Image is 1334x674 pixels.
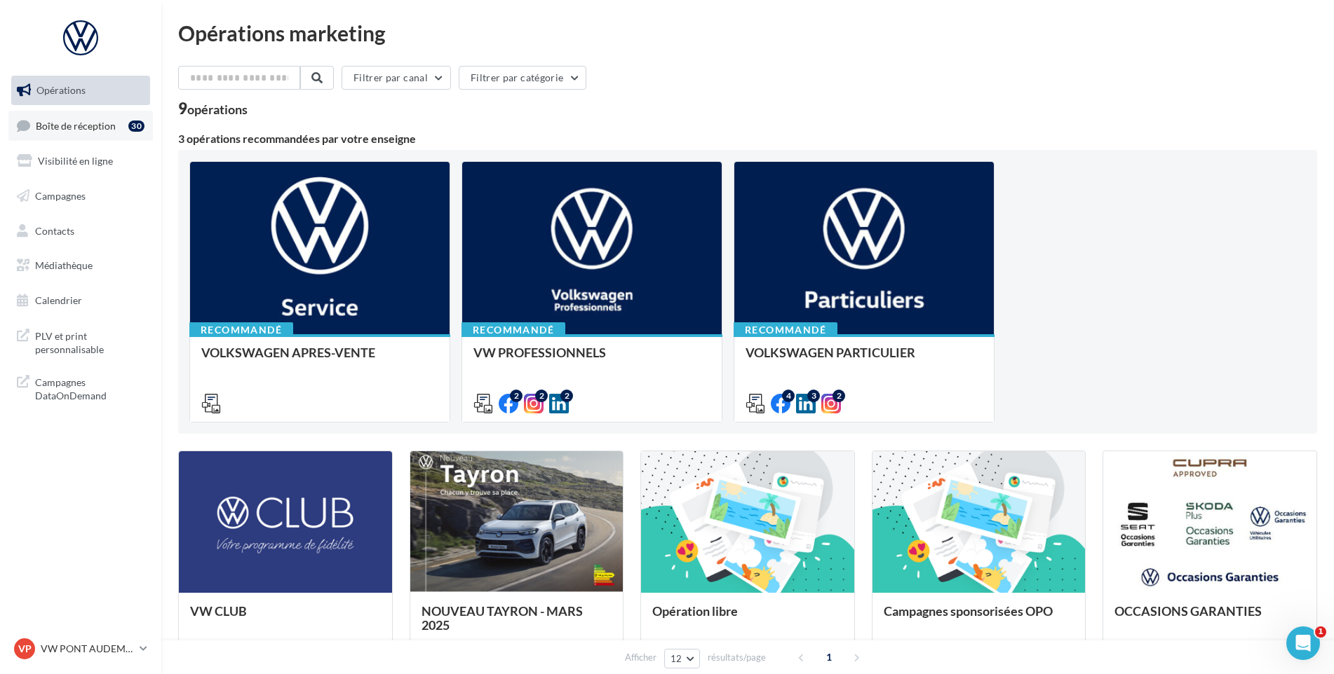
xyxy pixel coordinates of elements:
span: VOLKSWAGEN APRES-VENTE [201,345,375,360]
a: Opérations [8,76,153,105]
div: opérations [187,103,248,116]
button: 12 [664,649,700,668]
a: Boîte de réception30 [8,111,153,141]
span: NOUVEAU TAYRON - MARS 2025 [422,603,583,633]
span: VW CLUB [190,603,247,619]
a: Calendrier [8,286,153,315]
span: VP [18,642,32,656]
div: 3 opérations recommandées par votre enseigne [178,133,1317,144]
div: Recommandé [461,322,565,338]
span: Opération libre [652,603,738,619]
div: 2 [560,390,573,402]
span: VW PROFESSIONNELS [473,345,606,360]
span: Campagnes [35,190,86,202]
a: Visibilité en ligne [8,146,153,176]
div: Recommandé [734,322,837,338]
span: Afficher [625,651,656,664]
a: Médiathèque [8,251,153,280]
div: 2 [535,390,548,402]
span: 1 [818,646,840,668]
span: PLV et print personnalisable [35,326,144,357]
span: Contacts [35,224,74,236]
div: 2 [833,390,845,402]
span: résultats/page [708,651,766,664]
span: Visibilité en ligne [38,155,113,167]
span: 12 [671,653,682,664]
button: Filtrer par canal [342,66,451,90]
div: Recommandé [189,322,293,338]
span: Médiathèque [35,259,93,271]
span: Calendrier [35,294,82,306]
p: VW PONT AUDEMER [41,642,134,656]
div: Opérations marketing [178,22,1317,43]
span: Boîte de réception [36,119,116,131]
span: Campagnes sponsorisées OPO [884,603,1053,619]
a: Campagnes [8,181,153,211]
span: Campagnes DataOnDemand [35,373,144,403]
div: 2 [510,390,523,402]
button: Filtrer par catégorie [459,66,586,90]
div: 3 [807,390,820,402]
span: Opérations [36,84,86,96]
div: 9 [178,101,248,116]
span: 1 [1315,626,1326,638]
a: VP VW PONT AUDEMER [11,635,150,662]
div: 30 [128,121,144,132]
a: Contacts [8,216,153,246]
div: 4 [782,390,795,402]
span: VOLKSWAGEN PARTICULIER [746,345,915,360]
iframe: Intercom live chat [1286,626,1320,660]
a: PLV et print personnalisable [8,321,153,362]
a: Campagnes DataOnDemand [8,367,153,408]
span: OCCASIONS GARANTIES [1114,603,1262,619]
